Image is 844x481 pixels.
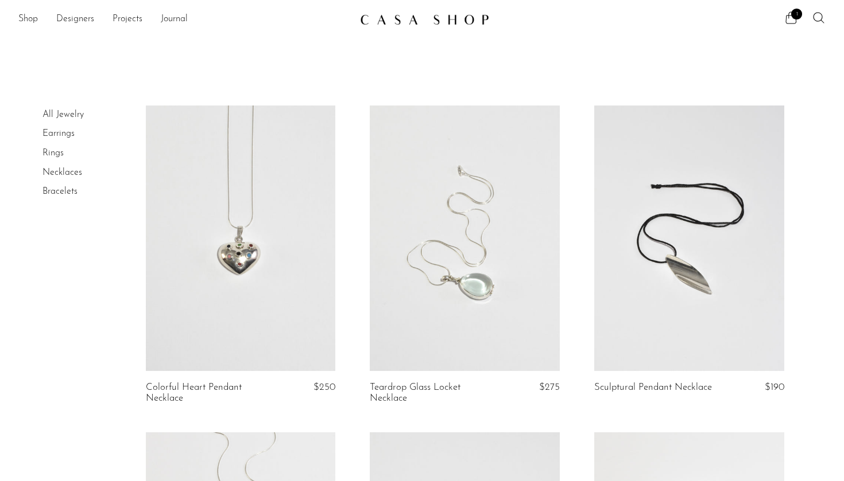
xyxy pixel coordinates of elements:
span: $275 [539,382,560,392]
nav: Desktop navigation [18,10,351,29]
a: Journal [161,12,188,27]
a: Teardrop Glass Locket Necklace [370,382,496,404]
a: All Jewelry [42,110,84,119]
a: Colorful Heart Pendant Necklace [146,382,272,404]
a: Projects [113,12,142,27]
span: 1 [791,9,802,19]
ul: NEW HEADER MENU [18,10,351,29]
a: Rings [42,148,64,158]
span: $190 [765,382,784,392]
a: Designers [56,12,94,27]
span: $250 [313,382,335,392]
a: Shop [18,12,38,27]
a: Bracelets [42,187,78,196]
a: Sculptural Pendant Necklace [594,382,712,393]
a: Necklaces [42,168,82,177]
a: Earrings [42,129,75,138]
